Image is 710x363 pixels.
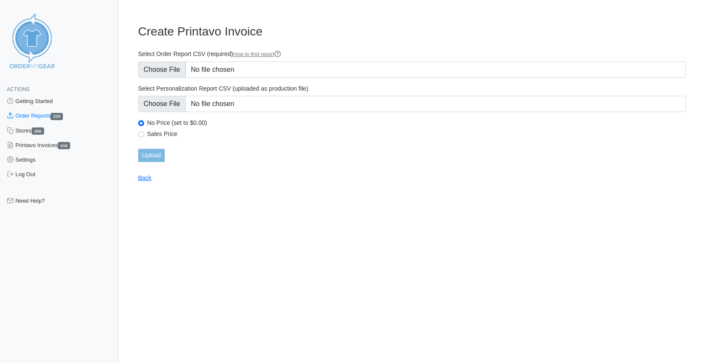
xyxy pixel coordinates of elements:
span: 215 [58,142,70,149]
input: Upload [138,149,165,162]
label: Sales Price [147,130,686,138]
label: Select Order Report CSV (required) [138,50,686,58]
span: 209 [32,127,44,135]
a: Back [138,174,151,181]
a: How to find report [233,51,281,57]
label: Select Personalization Report CSV (uploaded as production file) [138,85,686,92]
span: Actions [7,86,30,92]
h3: Create Printavo Invoice [138,24,686,39]
span: 215 [50,113,63,120]
label: No Price (set to $0.00) [147,119,686,127]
